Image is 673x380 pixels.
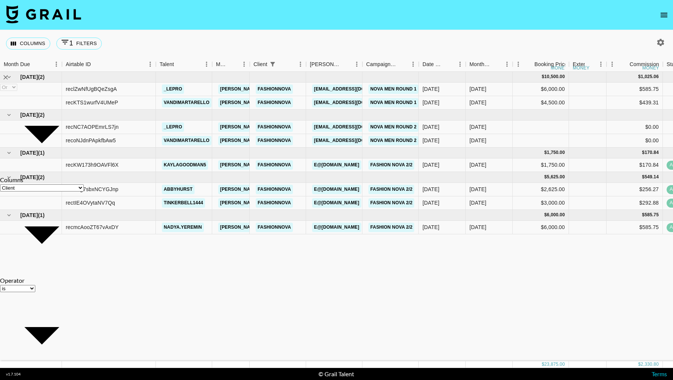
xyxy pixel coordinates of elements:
[607,158,663,172] div: $170.84
[312,223,361,232] a: e@[DOMAIN_NAME]
[160,57,174,72] div: Talent
[256,98,293,107] a: Fashionnova
[454,59,466,70] button: Menu
[267,59,278,69] div: 1 active filter
[66,199,115,207] div: rectIE4OVytaNV7Qq
[218,223,341,232] a: [PERSON_NAME][EMAIL_ADDRESS][DOMAIN_NAME]
[256,84,293,94] a: Fashionnova
[544,174,547,180] div: $
[547,149,565,156] div: 1,750.00
[295,59,306,70] button: Menu
[469,57,491,72] div: Month Due
[423,223,439,231] div: 18/09/2024
[218,136,341,145] a: [PERSON_NAME][EMAIL_ADDRESS][DOMAIN_NAME]
[156,57,212,72] div: Talent
[174,59,184,69] button: Sort
[218,185,341,194] a: [PERSON_NAME][EMAIL_ADDRESS][DOMAIN_NAME]
[607,83,663,96] div: $585.75
[423,161,439,169] div: 18/09/2024
[216,57,228,72] div: Manager
[534,57,567,72] div: Booking Price
[629,57,659,72] div: Commission
[368,136,418,145] a: Nova Men round 2
[469,199,486,207] div: Mar '25
[469,123,486,131] div: Dec '24
[607,196,663,210] div: $292.88
[312,84,396,94] a: [EMAIL_ADDRESS][DOMAIN_NAME]
[69,38,73,50] span: 1
[256,122,293,132] a: Fashionnova
[312,185,361,194] a: e@[DOMAIN_NAME]
[318,370,354,378] div: © Grail Talent
[423,85,439,93] div: 25/09/2024
[312,136,396,145] a: [EMAIL_ADDRESS][DOMAIN_NAME]
[573,66,590,70] div: money
[423,57,444,72] div: Date Created
[547,174,565,180] div: 5,625.00
[368,122,418,132] a: Nova Men round 2
[407,59,419,70] button: Menu
[62,57,156,72] div: Airtable ID
[368,223,414,232] a: fashion nova 2/2
[56,38,102,50] button: Show filters
[6,38,50,50] button: Select columns
[91,59,101,69] button: Sort
[162,185,195,194] a: abbyhurst
[469,137,486,144] div: Dec '24
[267,59,278,69] button: Show filters
[469,161,486,169] div: Feb '25
[66,161,119,169] div: recKW173h9OAVFl6X
[544,212,547,218] div: $
[162,84,184,94] a: _lepro
[66,185,118,193] div: recOzg7sbxNCYGJnp
[469,85,486,93] div: Oct '24
[513,196,569,210] div: $3,000.00
[652,370,667,377] a: Terms
[162,136,211,145] a: vandimartarello
[254,57,267,72] div: Client
[423,199,439,207] div: 18/09/2024
[642,149,645,156] div: $
[638,74,641,80] div: $
[638,361,641,368] div: $
[368,84,418,94] a: Nova Men round 1
[423,123,439,131] div: 25/09/2024
[256,136,293,145] a: Fashionnova
[513,59,524,70] button: Menu
[595,59,607,70] button: Menu
[218,198,341,208] a: [PERSON_NAME][EMAIL_ADDRESS][DOMAIN_NAME]
[551,66,568,70] div: money
[423,185,439,193] div: 18/09/2024
[351,59,362,70] button: Menu
[513,83,569,96] div: $6,000.00
[51,59,62,70] button: Menu
[312,98,396,107] a: [EMAIL_ADDRESS][DOMAIN_NAME]
[607,96,663,110] div: $439.31
[607,183,663,196] div: $256.27
[544,361,565,368] div: 23,875.00
[619,59,629,69] button: Sort
[66,123,119,131] div: recNC7AOPEmrLS7jn
[607,121,663,134] div: $0.00
[218,98,341,107] a: [PERSON_NAME][EMAIL_ADDRESS][DOMAIN_NAME]
[162,198,205,208] a: tinkerbell1444
[256,160,293,170] a: Fashionnova
[642,174,645,180] div: $
[423,99,439,106] div: 25/09/2024
[341,59,351,69] button: Sort
[162,122,184,132] a: _lepro
[513,221,569,234] div: $6,000.00
[641,74,659,80] div: 1,025.06
[469,185,486,193] div: Mar '25
[542,74,544,80] div: $
[312,198,361,208] a: e@[DOMAIN_NAME]
[368,160,414,170] a: fashion nova 2/2
[544,149,547,156] div: $
[66,85,117,93] div: reclZwNfUgBQeZsgA
[66,99,118,106] div: recKTS1wurfV4UMeP
[469,223,486,231] div: Apr '25
[607,134,663,148] div: $0.00
[656,8,671,23] button: open drawer
[312,122,396,132] a: [EMAIL_ADDRESS][DOMAIN_NAME]
[368,198,414,208] a: fashion nova 2/2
